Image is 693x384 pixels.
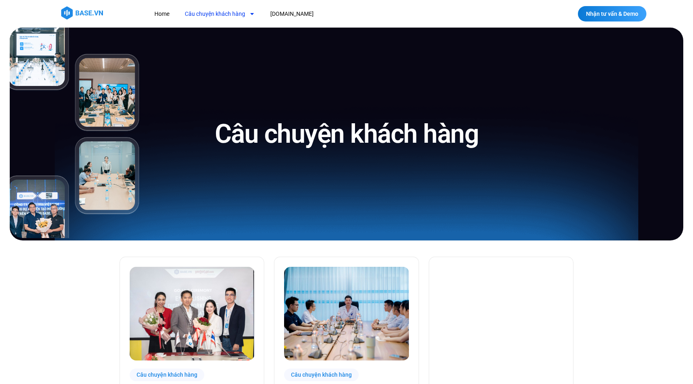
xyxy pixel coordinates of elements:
[578,6,646,21] a: Nhận tư vấn & Demo
[148,6,462,21] nav: Menu
[215,117,479,151] h1: Câu chuyện khách hàng
[264,6,320,21] a: [DOMAIN_NAME]
[130,369,204,381] div: Câu chuyện khách hàng
[586,11,638,17] span: Nhận tư vấn & Demo
[284,369,359,381] div: Câu chuyện khách hàng
[148,6,175,21] a: Home
[179,6,261,21] a: Câu chuyện khách hàng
